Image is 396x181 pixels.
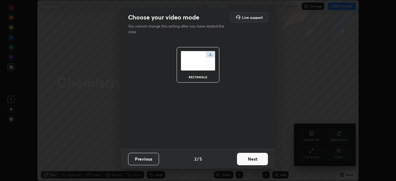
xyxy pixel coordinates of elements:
[194,156,196,162] h4: 2
[128,153,159,165] button: Previous
[186,75,210,79] div: rectangle
[181,51,215,71] img: normalScreenIcon.ae25ed63.svg
[128,24,228,35] p: You cannot change this setting after you have started the class
[237,153,268,165] button: Next
[128,13,199,21] h2: Choose your video mode
[200,156,202,162] h4: 5
[197,156,199,162] h4: /
[242,15,263,19] h5: Live support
